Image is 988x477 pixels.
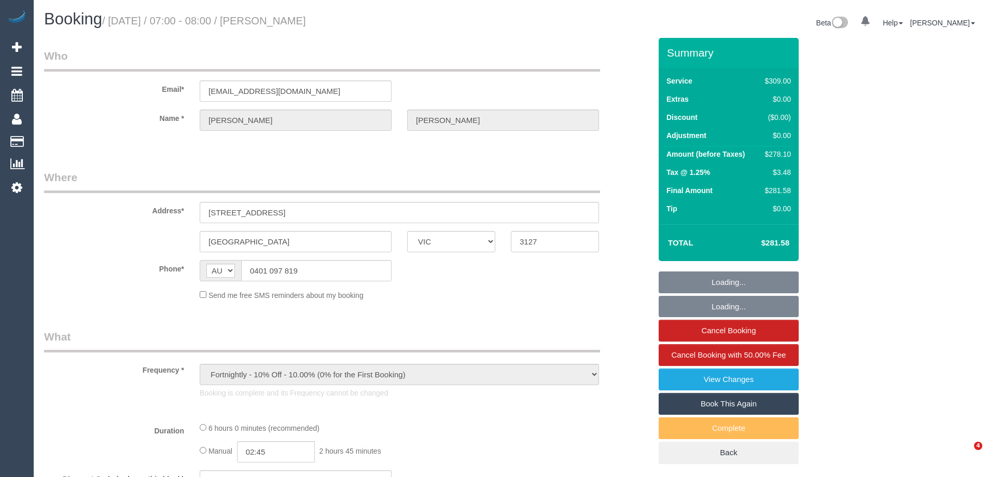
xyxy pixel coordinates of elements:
img: Automaid Logo [6,10,27,25]
div: ($0.00) [761,112,791,122]
legend: What [44,329,600,352]
div: $309.00 [761,76,791,86]
h3: Summary [667,47,794,59]
div: $3.48 [761,167,791,178]
div: $281.58 [761,185,791,196]
label: Phone* [36,260,192,274]
span: Booking [44,10,102,28]
span: 4 [974,442,982,450]
label: Discount [666,112,698,122]
legend: Who [44,48,600,72]
small: / [DATE] / 07:00 - 08:00 / [PERSON_NAME] [102,15,306,26]
a: Back [659,442,799,464]
label: Frequency * [36,361,192,375]
input: Suburb* [200,231,392,252]
img: New interface [831,17,848,30]
label: Extras [666,94,689,104]
a: [PERSON_NAME] [910,19,975,27]
span: Cancel Booking with 50.00% Fee [672,350,786,359]
strong: Total [668,238,693,247]
label: Duration [36,422,192,436]
span: Send me free SMS reminders about my booking [208,291,364,299]
div: $278.10 [761,149,791,159]
label: Name * [36,110,192,124]
input: Email* [200,80,392,102]
label: Address* [36,202,192,216]
legend: Where [44,170,600,193]
label: Tip [666,203,677,214]
span: 6 hours 0 minutes (recommended) [208,424,319,432]
label: Amount (before Taxes) [666,149,745,159]
iframe: Intercom live chat [953,442,978,467]
div: $0.00 [761,203,791,214]
div: $0.00 [761,130,791,141]
div: $0.00 [761,94,791,104]
a: View Changes [659,369,799,390]
span: 2 hours 45 minutes [319,447,381,455]
h4: $281.58 [730,239,789,248]
label: Email* [36,80,192,94]
label: Final Amount [666,185,713,196]
a: Cancel Booking [659,320,799,342]
label: Service [666,76,692,86]
input: First Name* [200,110,392,131]
input: Phone* [241,260,392,281]
input: Last Name* [407,110,599,131]
a: Book This Again [659,393,799,415]
a: Cancel Booking with 50.00% Fee [659,344,799,366]
a: Beta [816,19,848,27]
p: Booking is complete and its Frequency cannot be changed [200,388,599,398]
a: Help [883,19,903,27]
label: Adjustment [666,130,706,141]
label: Tax @ 1.25% [666,167,710,178]
input: Post Code* [511,231,599,252]
span: Manual [208,447,232,455]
